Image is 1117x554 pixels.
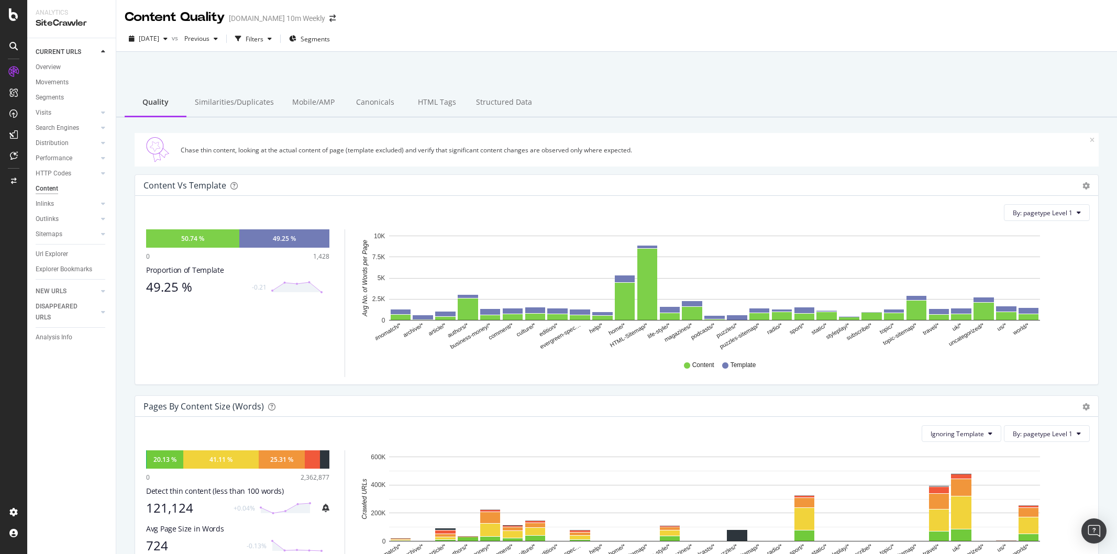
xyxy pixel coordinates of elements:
[788,322,806,336] text: sport/*
[922,425,1001,442] button: Ignoring Template
[146,252,150,261] div: 0
[931,429,984,438] span: Ignoring Template
[879,322,896,335] text: topic/*
[36,123,79,134] div: Search Engines
[406,88,468,117] div: HTML Tags
[36,183,108,194] a: Content
[922,322,941,336] text: travel/*
[36,264,92,275] div: Explorer Bookmarks
[36,198,54,209] div: Inlinks
[36,332,72,343] div: Analysis Info
[282,88,344,117] div: Mobile/AMP
[646,322,671,340] text: life-style/*
[36,229,62,240] div: Sitemaps
[361,240,369,317] text: Avg No. of Words per Page
[731,361,756,370] span: Template
[246,35,263,43] div: Filters
[1081,518,1107,544] div: Open Intercom Messenger
[371,453,385,461] text: 600K
[146,265,329,275] div: Proportion of Template
[143,180,226,191] div: Content vs Template
[36,17,107,29] div: SiteCrawler
[125,8,225,26] div: Content Quality
[36,107,98,118] a: Visits
[607,322,627,336] text: home/*
[374,322,403,342] text: #nomatch/*
[36,153,72,164] div: Performance
[234,504,255,513] div: +0.04%
[36,286,67,297] div: NEW URLS
[1004,425,1090,442] button: By: pagetype Level 1
[1082,182,1090,190] div: gear
[139,137,176,162] img: Quality
[146,501,227,515] div: 121,124
[270,455,293,464] div: 25.31 %
[209,455,233,464] div: 41.11 %
[718,322,761,350] text: puzzles-sitemap/*
[402,322,425,338] text: archive/*
[515,322,537,338] text: culture/*
[36,214,98,225] a: Outlinks
[825,322,851,340] text: styleplay/*
[36,286,98,297] a: NEW URLS
[715,322,739,339] text: puzzles/*
[371,509,385,517] text: 200K
[36,198,98,209] a: Inlinks
[361,479,368,519] text: Crawled URLs
[301,35,330,43] span: Segments
[143,401,264,412] div: Pages by Content Size (Words)
[1011,322,1031,336] text: world/*
[36,47,98,58] a: CURRENT URLS
[382,317,385,324] text: 0
[229,13,325,24] div: [DOMAIN_NAME] 10m Weekly
[36,138,69,149] div: Distribution
[358,229,1081,351] svg: A chart.
[609,322,649,348] text: HTML-Sitemap/*
[344,88,406,117] div: Canonicals
[36,183,58,194] div: Content
[36,249,68,260] div: Url Explorer
[371,482,385,489] text: 400K
[36,62,61,73] div: Overview
[153,455,176,464] div: 20.13 %
[378,274,385,282] text: 5K
[588,322,604,335] text: help/*
[36,249,108,260] a: Url Explorer
[146,486,329,496] div: Detect thin content (less than 100 words)
[285,30,334,47] button: Segments
[247,541,267,550] div: -0.13%
[36,92,64,103] div: Segments
[139,34,159,43] span: 2025 Sep. 12th
[36,8,107,17] div: Analytics
[538,322,559,338] text: edition/*
[36,229,98,240] a: Sitemaps
[36,123,98,134] a: Search Engines
[374,232,385,240] text: 10K
[810,322,828,336] text: static/*
[36,332,108,343] a: Analysis Info
[36,264,108,275] a: Explorer Bookmarks
[766,322,783,336] text: radio/*
[146,280,246,294] div: 49.25 %
[36,92,108,103] a: Segments
[1004,204,1090,221] button: By: pagetype Level 1
[186,88,282,117] div: Similarities/Duplicates
[125,88,186,117] div: Quality
[231,30,276,47] button: Filters
[663,322,694,343] text: magazines/*
[36,168,71,179] div: HTTP Codes
[372,253,385,261] text: 7.5K
[36,153,98,164] a: Performance
[301,473,329,482] div: 2,362,877
[1013,429,1072,438] span: By: pagetype Level 1
[313,252,329,261] div: 1,428
[252,283,267,292] div: -0.21
[36,301,89,323] div: DISAPPEARED URLS
[36,62,108,73] a: Overview
[690,322,716,340] text: podcasts/*
[36,47,81,58] div: CURRENT URLS
[146,524,329,534] div: Avg Page Size in Words
[36,214,59,225] div: Outlinks
[468,88,540,117] div: Structured Data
